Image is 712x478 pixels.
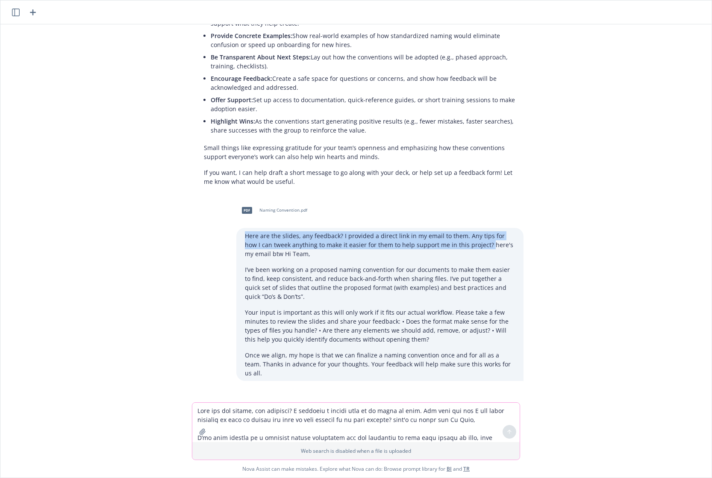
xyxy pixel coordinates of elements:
[259,207,307,213] span: Naming Convention.pdf
[211,53,515,71] p: Lay out how the conventions will be adopted (e.g., phased approach, training, checklists).
[236,200,309,221] div: pdfNaming Convention.pdf
[211,96,253,104] span: Offer Support:
[447,465,452,472] a: BI
[245,308,515,344] p: Your input is important as this will only work if it fits our actual workflow. Please take a few ...
[204,143,515,161] p: Small things like expressing gratitude for your team’s openness and emphasizing how these convent...
[197,447,515,454] p: Web search is disabled when a file is uploaded
[242,207,252,213] span: pdf
[211,74,272,83] span: Encourage Feedback:
[204,168,515,186] p: If you want, I can help draft a short message to go along with your deck, or help set up a feedba...
[211,31,515,49] p: Show real-world examples of how standardized naming would eliminate confusion or speed up onboard...
[245,351,515,378] p: Once we align, my hope is that we can finalize a naming convention once and for all as a team. Th...
[211,117,515,135] p: As the conventions start generating positive results (e.g., fewer mistakes, faster searches), sha...
[211,53,311,61] span: Be Transparent About Next Steps:
[242,460,470,478] span: Nova Assist can make mistakes. Explore what Nova can do: Browse prompt library for and
[245,231,515,258] p: Here are the slides, any feedback? I provided a direct link in my email to them. Any tips for how...
[245,265,515,301] p: I’ve been working on a proposed naming convention for our documents to make them easier to find, ...
[211,32,292,40] span: Provide Concrete Examples:
[211,117,255,125] span: Highlight Wins:
[211,95,515,113] p: Set up access to documentation, quick-reference guides, or short training sessions to make adopti...
[211,74,515,92] p: Create a safe space for questions or concerns, and show how feedback will be acknowledged and add...
[463,465,470,472] a: TR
